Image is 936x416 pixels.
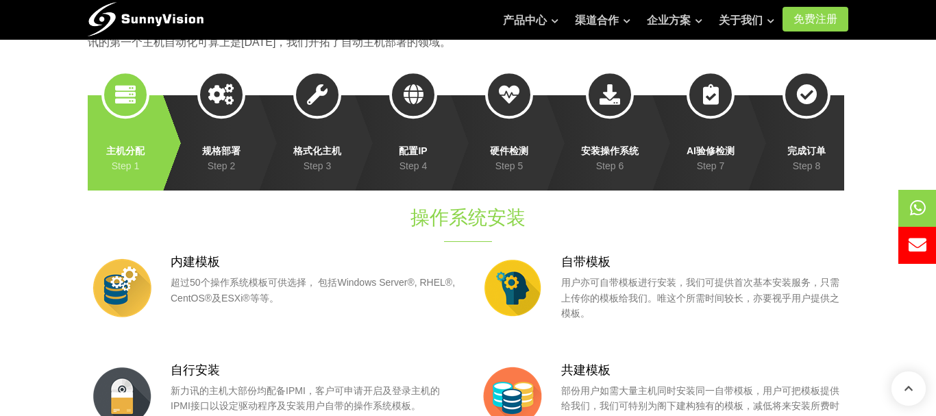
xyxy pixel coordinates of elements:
[240,204,696,231] h1: 操作系统安装
[647,7,702,34] a: 企业方案
[581,143,639,158] strong: 安装操作系统
[101,143,149,158] strong: 主机分配
[561,362,848,379] h3: 共建模板
[171,254,458,271] h3: 内建模板
[575,7,630,34] a: 渠道合作
[719,7,774,34] a: 关于我们
[293,143,341,158] strong: 格式化主机
[687,143,735,158] strong: AI验修检测
[485,143,533,158] strong: 硬件检测
[171,362,458,379] h3: 自行安装
[88,254,156,322] img: flat-database-cogs.png
[783,7,848,32] a: 免费注册
[596,160,624,171] em: Step 6
[171,275,458,306] p: 超过50个操作系统模板可供选择， 包括Windows Server®, RHEL®, CentOS®及ESXi®等等。
[495,160,523,171] em: Step 5
[389,143,437,158] strong: 配置IP
[304,160,331,171] em: Step 3
[478,254,547,322] img: flat-ai.png
[171,383,458,414] p: 新力讯的主机大部份均配备IPMI，客户可申请开启及登录主机的IPMI接口以设定驱动程序及安装用户自带的操作系统模板。
[503,7,558,34] a: 产品中心
[697,160,724,171] em: Step 7
[793,160,820,171] em: Step 8
[197,143,245,158] strong: 规格部署
[399,160,427,171] em: Step 4
[112,160,139,171] em: Step 1
[561,275,848,321] p: 用户亦可自带模板进行安装，我们可提供首次基本安装服务，只需上传你的模板给我们。唯这个所需时间较长，亦要视乎用户提供之模板。
[561,254,848,271] h3: 自带模板
[783,143,830,158] strong: 完成订单
[208,160,235,171] em: Step 2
